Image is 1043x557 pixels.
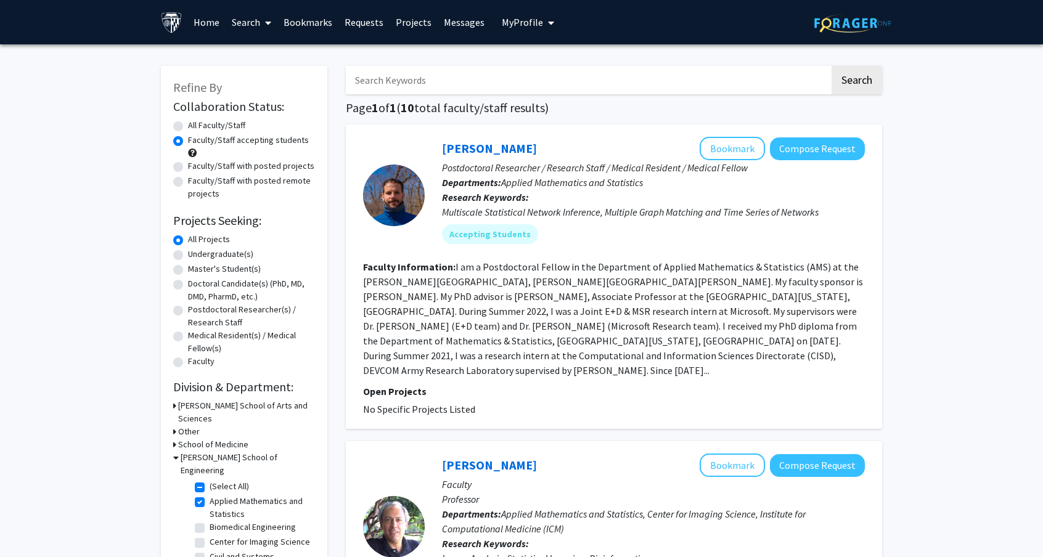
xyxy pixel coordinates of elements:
[181,451,315,477] h3: [PERSON_NAME] School of Engineering
[363,403,475,415] span: No Specific Projects Listed
[438,1,491,44] a: Messages
[814,14,891,33] img: ForagerOne Logo
[390,1,438,44] a: Projects
[210,535,310,548] label: Center for Imaging Science
[700,137,765,160] button: Add Konstantinos Pantazis to Bookmarks
[442,477,865,492] p: Faculty
[188,248,253,261] label: Undergraduate(s)
[700,453,765,477] button: Add Donald Geman to Bookmarks
[442,205,865,219] div: Multiscale Statistical Network Inference, Multiple Graph Matching and Time Series of Networks
[346,100,882,115] h1: Page of ( total faculty/staff results)
[188,233,230,246] label: All Projects
[442,191,529,203] b: Research Keywords:
[188,174,315,200] label: Faculty/Staff with posted remote projects
[363,261,456,273] b: Faculty Information:
[277,1,338,44] a: Bookmarks
[188,119,245,132] label: All Faculty/Staff
[770,137,865,160] button: Compose Request to Konstantinos Pantazis
[188,303,315,329] label: Postdoctoral Researcher(s) / Research Staff
[442,140,537,156] a: [PERSON_NAME]
[501,176,643,189] span: Applied Mathematics and Statistics
[188,160,314,173] label: Faculty/Staff with posted projects
[442,537,529,550] b: Research Keywords:
[178,438,248,451] h3: School of Medicine
[188,355,215,368] label: Faculty
[187,1,226,44] a: Home
[442,224,538,244] mat-chip: Accepting Students
[173,79,222,95] span: Refine By
[442,508,501,520] b: Departments:
[338,1,390,44] a: Requests
[161,12,182,33] img: Johns Hopkins University Logo
[188,329,315,355] label: Medical Resident(s) / Medical Fellow(s)
[188,134,309,147] label: Faculty/Staff accepting students
[188,277,315,303] label: Doctoral Candidate(s) (PhD, MD, DMD, PharmD, etc.)
[210,495,312,521] label: Applied Mathematics and Statistics
[363,384,865,399] p: Open Projects
[226,1,277,44] a: Search
[210,521,296,534] label: Biomedical Engineering
[346,66,830,94] input: Search Keywords
[372,100,378,115] span: 1
[502,16,543,28] span: My Profile
[173,380,315,394] h2: Division & Department:
[770,454,865,477] button: Compose Request to Donald Geman
[178,425,200,438] h3: Other
[832,66,882,94] button: Search
[178,399,315,425] h3: [PERSON_NAME] School of Arts and Sciences
[442,457,537,473] a: [PERSON_NAME]
[9,502,52,548] iframe: Chat
[442,176,501,189] b: Departments:
[390,100,396,115] span: 1
[188,262,261,275] label: Master's Student(s)
[442,508,806,535] span: Applied Mathematics and Statistics, Center for Imaging Science, Institute for Computational Medic...
[173,213,315,228] h2: Projects Seeking:
[363,261,863,376] fg-read-more: I am a Postdoctoral Fellow in the Department of Applied Mathematics & Statistics (AMS) at the [PE...
[442,492,865,506] p: Professor
[401,100,414,115] span: 10
[173,99,315,114] h2: Collaboration Status:
[442,160,865,175] p: Postdoctoral Researcher / Research Staff / Medical Resident / Medical Fellow
[210,480,249,493] label: (Select All)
